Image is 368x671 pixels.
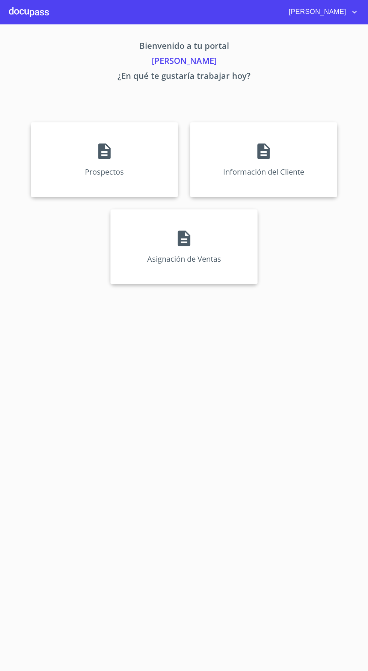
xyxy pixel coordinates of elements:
p: Información del Cliente [223,167,304,177]
p: [PERSON_NAME] [9,54,359,69]
button: account of current user [283,6,359,18]
p: ¿En qué te gustaría trabajar hoy? [9,69,359,84]
p: Bienvenido a tu portal [9,39,359,54]
p: Prospectos [85,167,124,177]
p: Asignación de Ventas [147,254,221,264]
span: [PERSON_NAME] [283,6,350,18]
